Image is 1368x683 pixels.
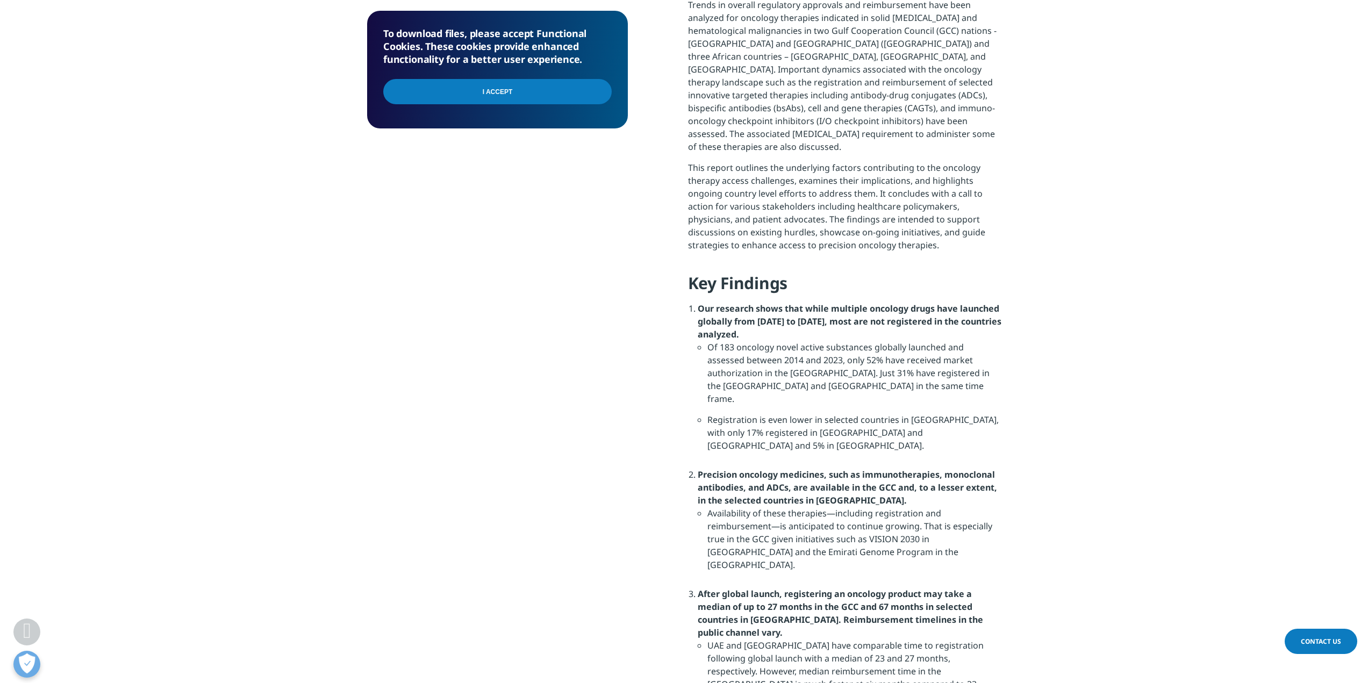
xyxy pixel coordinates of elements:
[707,341,1001,413] li: Of 183 oncology novel active substances globally launched and assessed between 2014 and 2023, onl...
[707,413,1001,460] li: Registration is even lower in selected countries in [GEOGRAPHIC_DATA], with only 17% registered i...
[688,161,1001,260] p: This report outlines the underlying factors contributing to the oncology therapy access challenge...
[707,507,1001,579] li: Availability of these therapies—including registration and reimbursement—is anticipated to contin...
[1285,629,1357,654] a: Contact Us
[383,79,612,104] input: I Accept
[698,588,983,638] strong: After global launch, registering an oncology product may take a median of up to 27 months in the ...
[698,469,997,506] strong: Precision oncology medicines, such as immunotherapies, monoclonal antibodies, and ADCs, are avail...
[698,303,1001,340] strong: Our research shows that while multiple oncology drugs have launched globally from [DATE] to [DATE...
[13,651,40,678] button: Ouvrir le centre de préférences
[688,272,1001,302] h4: Key Findings
[1301,637,1341,646] span: Contact Us
[383,27,612,66] h5: To download files, please accept Functional Cookies. These cookies provide enhanced functionality...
